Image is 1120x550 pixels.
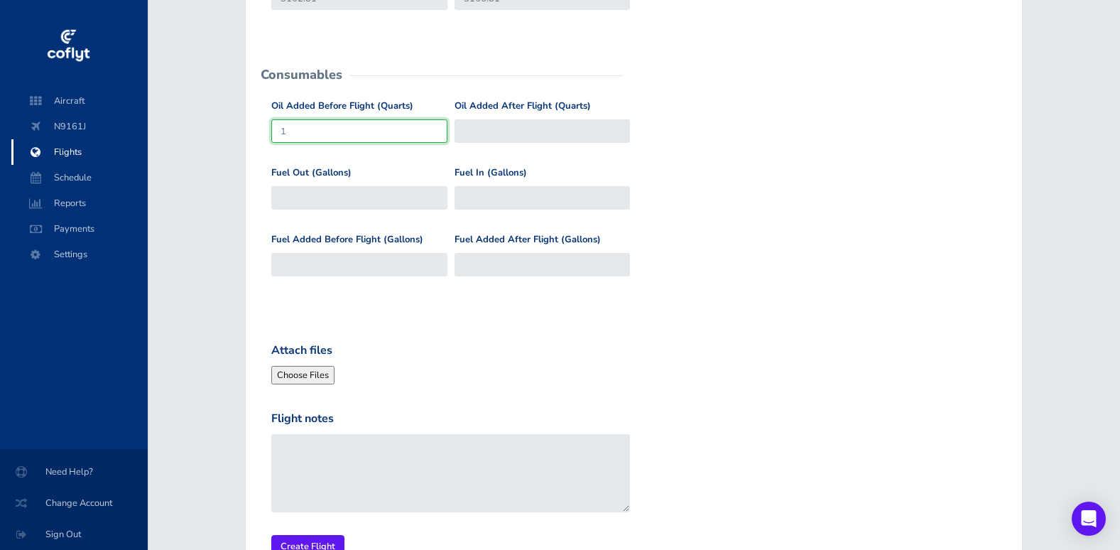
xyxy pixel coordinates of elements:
span: Need Help? [17,459,131,485]
span: Aircraft [26,88,134,114]
span: Payments [26,216,134,242]
span: N9161J [26,114,134,139]
span: Settings [26,242,134,267]
label: Attach files [271,342,332,360]
label: Fuel Added After Flight (Gallons) [455,232,601,247]
label: Oil Added After Flight (Quarts) [455,99,591,114]
span: Sign Out [17,522,131,547]
label: Flight notes [271,410,334,428]
label: Fuel Out (Gallons) [271,166,352,180]
label: Fuel Added Before Flight (Gallons) [271,232,423,247]
label: Oil Added Before Flight (Quarts) [271,99,413,114]
img: coflyt logo [45,25,92,68]
h2: Consumables [261,68,342,81]
span: Flights [26,139,134,165]
span: Reports [26,190,134,216]
span: Schedule [26,165,134,190]
label: Fuel In (Gallons) [455,166,527,180]
div: Open Intercom Messenger [1072,502,1106,536]
span: Change Account [17,490,131,516]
